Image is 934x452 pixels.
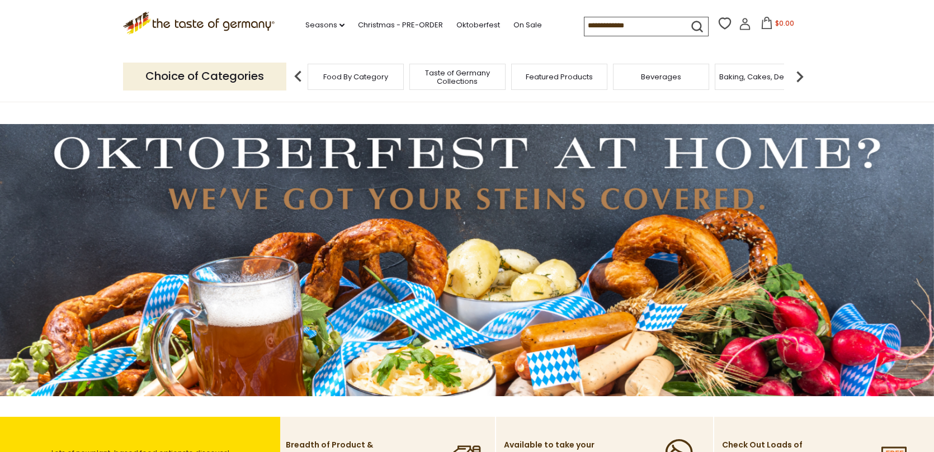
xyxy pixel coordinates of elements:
p: Choice of Categories [123,63,286,90]
span: $0.00 [775,18,794,28]
a: Oktoberfest [456,19,500,31]
a: Seasons [305,19,345,31]
a: Taste of Germany Collections [413,69,502,85]
a: Food By Category [323,73,388,81]
a: Baking, Cakes, Desserts [719,73,806,81]
a: On Sale [513,19,542,31]
a: Featured Products [526,73,593,81]
a: Beverages [641,73,681,81]
img: previous arrow [287,65,309,88]
a: Christmas - PRE-ORDER [358,19,443,31]
button: $0.00 [753,17,801,34]
img: next arrow [789,65,811,88]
